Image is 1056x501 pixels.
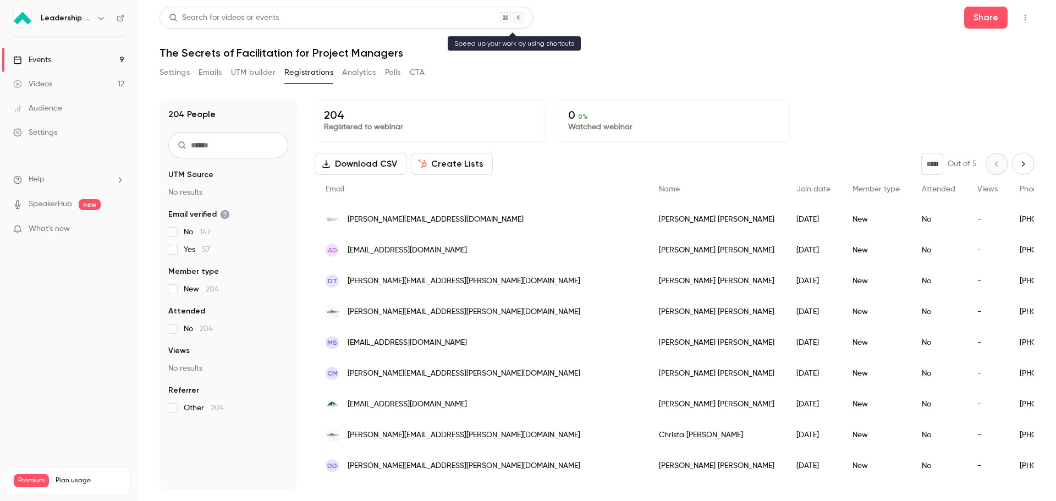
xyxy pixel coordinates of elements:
div: New [842,266,911,296]
div: New [842,235,911,266]
span: Yes [184,244,210,255]
button: Emails [199,64,222,81]
button: Analytics [342,64,376,81]
div: No [911,389,966,420]
span: AD [328,245,337,255]
span: Attended [168,306,205,317]
div: Audience [13,103,62,114]
p: 0 [568,108,780,122]
button: Registrations [284,64,333,81]
button: Settings [159,64,190,81]
p: No results [168,363,288,374]
div: - [966,327,1009,358]
p: Registered to webinar [324,122,536,133]
div: - [966,235,1009,266]
span: [PERSON_NAME][EMAIL_ADDRESS][PERSON_NAME][DOMAIN_NAME] [348,460,580,472]
span: Attended [922,185,955,193]
div: [DATE] [785,296,842,327]
span: 204 [211,404,224,412]
div: [DATE] [785,327,842,358]
span: Email [326,185,344,193]
span: Views [168,345,190,356]
div: Search for videos or events [169,12,279,24]
button: Download CSV [315,153,406,175]
span: [PERSON_NAME][EMAIL_ADDRESS][DOMAIN_NAME] [348,214,524,225]
div: New [842,327,911,358]
div: No [911,358,966,389]
div: - [966,389,1009,420]
button: CTA [410,64,425,81]
span: What's new [29,223,70,235]
div: [DATE] [785,420,842,450]
div: [DATE] [785,204,842,235]
div: Settings [13,127,57,138]
span: DT [328,276,337,286]
div: - [966,296,1009,327]
span: Email verified [168,209,230,220]
div: [PERSON_NAME] [PERSON_NAME] [648,389,785,420]
iframe: Noticeable Trigger [111,224,124,234]
span: 147 [200,228,211,236]
span: Plan usage [56,476,124,485]
div: [PERSON_NAME] [PERSON_NAME] [648,327,785,358]
span: Views [977,185,998,193]
span: CM [327,368,338,378]
button: Next page [1012,153,1034,175]
span: [PERSON_NAME][EMAIL_ADDRESS][PERSON_NAME][DOMAIN_NAME] [348,368,580,379]
button: Create Lists [411,153,493,175]
div: No [911,420,966,450]
span: [PERSON_NAME][EMAIL_ADDRESS][PERSON_NAME][DOMAIN_NAME] [348,276,580,287]
span: 57 [202,246,210,254]
div: New [842,420,911,450]
img: muckleshootcasino.com [326,428,339,442]
img: Leadership Strategies - 2025 Webinars [14,9,31,27]
span: [PERSON_NAME][EMAIL_ADDRESS][PERSON_NAME][DOMAIN_NAME] [348,430,580,441]
div: [PERSON_NAME] [PERSON_NAME] [648,235,785,266]
p: Watched webinar [568,122,780,133]
div: Videos [13,79,52,90]
span: Help [29,174,45,185]
p: No results [168,187,288,198]
span: 204 [206,285,219,293]
span: Join date [796,185,831,193]
div: [DATE] [785,450,842,481]
img: muckleshootcasino.com [326,305,339,318]
div: [DATE] [785,235,842,266]
div: [DATE] [785,389,842,420]
div: No [911,296,966,327]
div: - [966,358,1009,389]
div: New [842,389,911,420]
div: [PERSON_NAME] [PERSON_NAME] [648,450,785,481]
div: No [911,235,966,266]
div: New [842,450,911,481]
div: New [842,204,911,235]
span: Premium [14,474,49,487]
div: No [911,450,966,481]
span: Name [659,185,680,193]
li: help-dropdown-opener [13,174,124,185]
div: Christa [PERSON_NAME] [648,420,785,450]
span: Member type [168,266,219,277]
div: - [966,420,1009,450]
div: No [911,327,966,358]
div: - [966,450,1009,481]
div: Events [13,54,51,65]
span: No [184,227,211,238]
a: SpeakerHub [29,199,72,210]
span: New [184,284,219,295]
div: [DATE] [785,266,842,296]
img: greenriver.edu [326,398,339,411]
button: Polls [385,64,401,81]
div: - [966,266,1009,296]
span: Referrer [168,385,199,396]
span: DD [327,461,337,471]
div: No [911,204,966,235]
span: 0 % [578,113,588,120]
section: facet-groups [168,169,288,414]
div: New [842,296,911,327]
div: [PERSON_NAME] [PERSON_NAME] [648,296,785,327]
span: [EMAIL_ADDRESS][DOMAIN_NAME] [348,399,467,410]
button: Share [964,7,1008,29]
button: UTM builder [231,64,276,81]
div: No [911,266,966,296]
